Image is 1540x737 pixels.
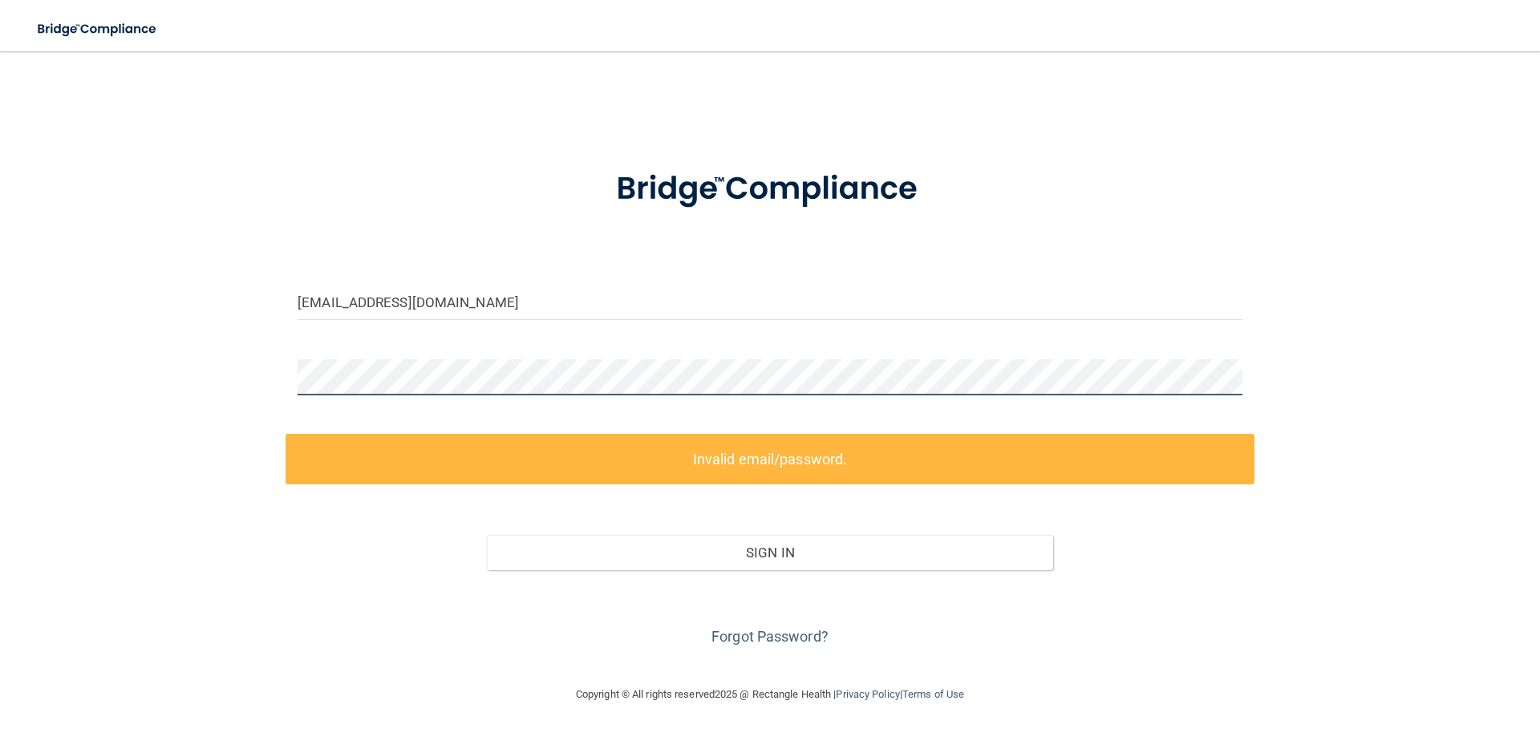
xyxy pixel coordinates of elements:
input: Email [298,284,1242,320]
img: bridge_compliance_login_screen.278c3ca4.svg [583,148,957,231]
a: Privacy Policy [836,688,899,700]
a: Forgot Password? [711,628,829,645]
div: Copyright © All rights reserved 2025 @ Rectangle Health | | [477,669,1063,720]
button: Sign In [487,535,1054,570]
a: Terms of Use [902,688,964,700]
img: bridge_compliance_login_screen.278c3ca4.svg [24,13,172,46]
label: Invalid email/password. [286,434,1254,484]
